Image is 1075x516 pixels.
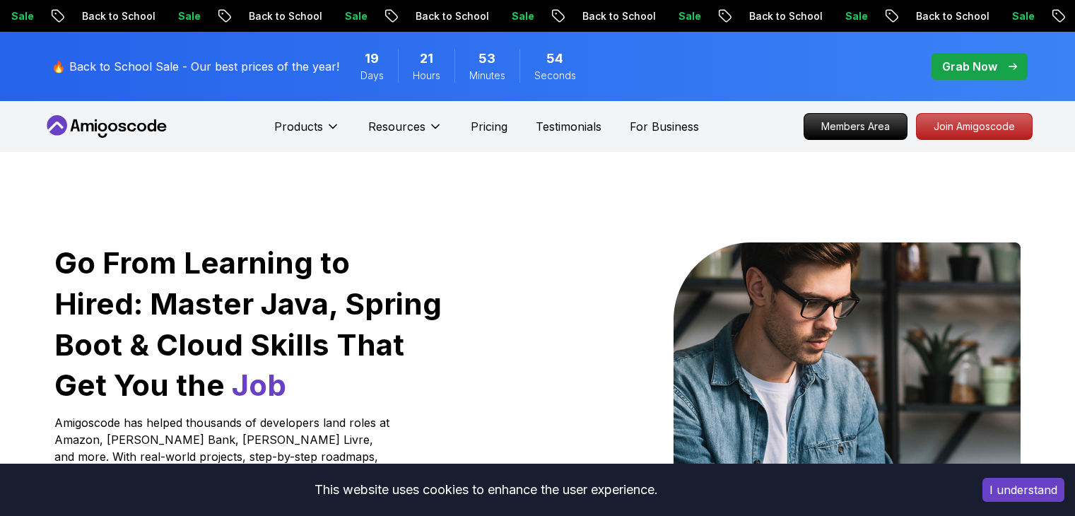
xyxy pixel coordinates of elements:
span: Seconds [534,69,576,83]
p: Sale [1000,9,1045,23]
div: This website uses cookies to enhance the user experience. [11,474,961,505]
p: Back to School [904,9,1000,23]
p: Sale [833,9,879,23]
p: Back to School [570,9,666,23]
p: Sale [333,9,378,23]
span: Days [360,69,384,83]
p: Back to School [404,9,500,23]
p: Join Amigoscode [917,114,1032,139]
p: Grab Now [942,58,997,75]
span: 21 Hours [420,49,433,69]
a: For Business [630,118,699,135]
p: Resources [368,118,425,135]
span: 53 Minutes [478,49,495,69]
span: Minutes [469,69,505,83]
button: Accept cookies [982,478,1064,502]
span: 54 Seconds [546,49,563,69]
span: 19 Days [365,49,379,69]
a: Join Amigoscode [916,113,1033,140]
p: Back to School [237,9,333,23]
button: Products [274,118,340,146]
p: Sale [666,9,712,23]
p: Members Area [804,114,907,139]
p: Sale [166,9,211,23]
p: Products [274,118,323,135]
p: Back to School [70,9,166,23]
p: Back to School [737,9,833,23]
a: Members Area [804,113,907,140]
a: Testimonials [536,118,601,135]
span: Hours [413,69,440,83]
p: Amigoscode has helped thousands of developers land roles at Amazon, [PERSON_NAME] Bank, [PERSON_N... [54,414,394,499]
span: Job [232,367,286,403]
p: 🔥 Back to School Sale - Our best prices of the year! [52,58,339,75]
p: Sale [500,9,545,23]
h1: Go From Learning to Hired: Master Java, Spring Boot & Cloud Skills That Get You the [54,242,444,406]
button: Resources [368,118,442,146]
a: Pricing [471,118,507,135]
